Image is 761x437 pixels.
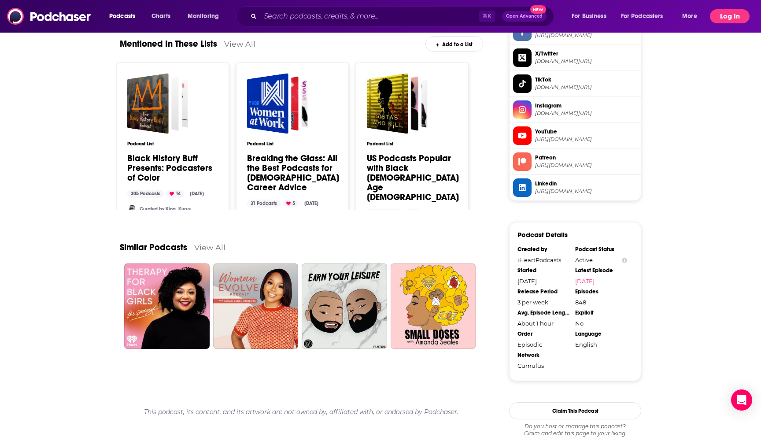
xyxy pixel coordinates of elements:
[247,73,308,134] a: Breaking the Glass: All the Best Podcasts for Female Career Advice
[575,246,627,253] div: Podcast Status
[731,389,752,411] div: Open Intercom Messenger
[181,9,230,23] button: open menu
[509,423,641,430] span: Do you host or manage this podcast?
[127,154,218,183] a: Black History Buff Presents: Podcasters of Color
[109,10,135,22] span: Podcasts
[572,10,606,22] span: For Business
[517,230,568,239] h3: Podcast Details
[127,73,188,134] a: Black History Buff Presents: Podcasters of Color
[517,299,569,306] div: 3 per week
[535,50,637,58] span: X/Twitter
[615,9,676,23] button: open menu
[120,38,217,49] a: Mentioned In These Lists
[535,128,637,136] span: YouTube
[517,256,569,263] div: iHeartPodcasts
[575,267,627,274] div: Latest Episode
[565,9,617,23] button: open menu
[517,330,569,337] div: Order
[405,209,421,217] div: 3
[535,188,637,195] span: https://www.linkedin.com/company/bapodcast
[517,352,569,359] div: Network
[509,402,641,419] button: Claim This Podcast
[151,10,170,22] span: Charts
[103,9,147,23] button: open menu
[194,243,225,252] a: View All
[120,401,483,423] div: This podcast, its content, and its artwork are not owned by, affiliated with, or endorsed by Podc...
[517,341,569,348] div: Episodic
[621,10,663,22] span: For Podcasters
[367,141,459,147] h3: Podcast List
[622,257,627,263] button: Show Info
[301,200,322,207] div: [DATE]
[120,242,187,253] a: Similar Podcasts
[367,154,459,202] a: US Podcasts Popular with Black [DEMOGRAPHIC_DATA] Age [DEMOGRAPHIC_DATA]
[425,36,483,52] div: Add to a List
[260,9,479,23] input: Search podcasts, credits, & more...
[575,256,627,263] div: Active
[535,32,637,39] span: https://www.facebook.com/brownambition
[224,39,255,48] a: View All
[140,206,191,212] a: Curated by King_Kurus
[517,362,569,369] div: Cumulus
[423,209,444,217] div: [DATE]
[535,102,637,110] span: Instagram
[247,154,339,193] a: Breaking the Glass: All the Best Podcasts for [DEMOGRAPHIC_DATA] Career Advice
[517,309,569,316] div: Avg. Episode Length
[575,309,627,316] div: Explicit
[509,423,641,437] div: Claim and edit this page to your liking.
[127,190,164,198] div: 305 Podcasts
[530,5,546,14] span: New
[7,8,92,25] img: Podchaser - Follow, Share and Rate Podcasts
[535,136,637,143] span: https://www.youtube.com/@brownambitionpodcast
[575,278,627,285] a: [DATE]
[479,11,495,22] span: ⌘ K
[186,190,207,198] div: [DATE]
[517,288,569,295] div: Release Period
[513,178,637,197] a: Linkedin[URL][DOMAIN_NAME]
[575,330,627,337] div: Language
[367,73,428,134] a: US Podcasts Popular with Black Females Age 25-34
[517,246,569,253] div: Created by
[506,14,543,19] span: Open Advanced
[676,9,708,23] button: open menu
[575,288,627,295] div: Episodes
[535,58,637,65] span: twitter.com/theBApodcast
[517,278,569,285] div: [DATE]
[127,141,218,147] h3: Podcast List
[513,74,637,93] a: TikTok[DOMAIN_NAME][URL]
[513,126,637,145] a: YouTube[URL][DOMAIN_NAME]
[535,154,637,162] span: Patreon
[535,162,637,169] span: https://www.patreon.com/brownambition
[575,341,627,348] div: English
[247,141,339,147] h3: Podcast List
[283,200,299,207] div: 5
[247,200,281,207] div: 31 Podcasts
[517,267,569,274] div: Started
[502,11,547,22] button: Open AdvancedNew
[575,320,627,327] div: No
[367,209,403,217] div: 186 Podcasts
[517,320,569,327] div: About 1 hour
[535,76,637,84] span: TikTok
[710,9,750,23] button: Log In
[535,84,637,91] span: tiktok.com/@brownambition
[682,10,697,22] span: More
[127,205,136,214] img: King_Kurus
[146,9,176,23] a: Charts
[535,180,637,188] span: Linkedin
[513,48,637,67] a: X/Twitter[DOMAIN_NAME][URL]
[535,110,637,117] span: instagram.com/brownambitionpodcast
[513,152,637,171] a: Patreon[URL][DOMAIN_NAME]
[244,6,562,26] div: Search podcasts, credits, & more...
[513,100,637,119] a: Instagram[DOMAIN_NAME][URL]
[575,299,627,306] div: 848
[166,190,184,198] div: 14
[188,10,219,22] span: Monitoring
